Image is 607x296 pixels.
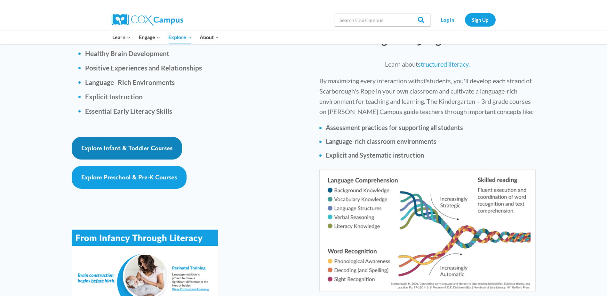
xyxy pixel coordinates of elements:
[85,64,202,72] b: Positive Experiences and Relationships
[72,137,182,160] a: Explore Infant & Toddler Courses
[434,13,496,26] nav: Secondary Navigation
[164,30,196,44] button: Child menu of Explore
[326,124,463,131] strong: Assessment practices for supporting all students
[418,60,470,68] a: structured literacy.
[434,13,462,26] a: Log In
[196,30,223,44] button: Child menu of About
[85,78,175,86] b: Language -Rich Environments
[135,30,164,44] button: Child menu of Engage
[112,14,183,26] img: Cox Campus
[465,13,496,26] a: Sign Up
[326,137,436,145] strong: Language-rich classroom environments
[81,173,177,181] span: Explore Preschool & Pre-K Courses
[349,32,506,46] span: Kindergarten-3rd grade Courses
[319,59,535,69] p: Learn about
[335,13,431,26] input: Search Cox Campus
[108,30,223,44] nav: Primary Navigation
[85,93,143,101] b: Explicit Instruction
[326,151,424,159] strong: Explicit and Systematic instruction
[420,77,427,85] i: all
[319,169,535,292] img: Diagram of Scarborough's Rope
[81,144,172,152] span: Explore Infant & Toddler Courses
[72,166,187,189] a: Explore Preschool & Pre-K Courses
[85,49,169,57] strong: Healthy Brain Development
[319,76,535,117] p: By maximizing every interaction with students, you'll develop each strand of Scarborough's Rope i...
[85,107,172,115] b: Essential Early Literacy Skills
[108,30,135,44] button: Child menu of Learn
